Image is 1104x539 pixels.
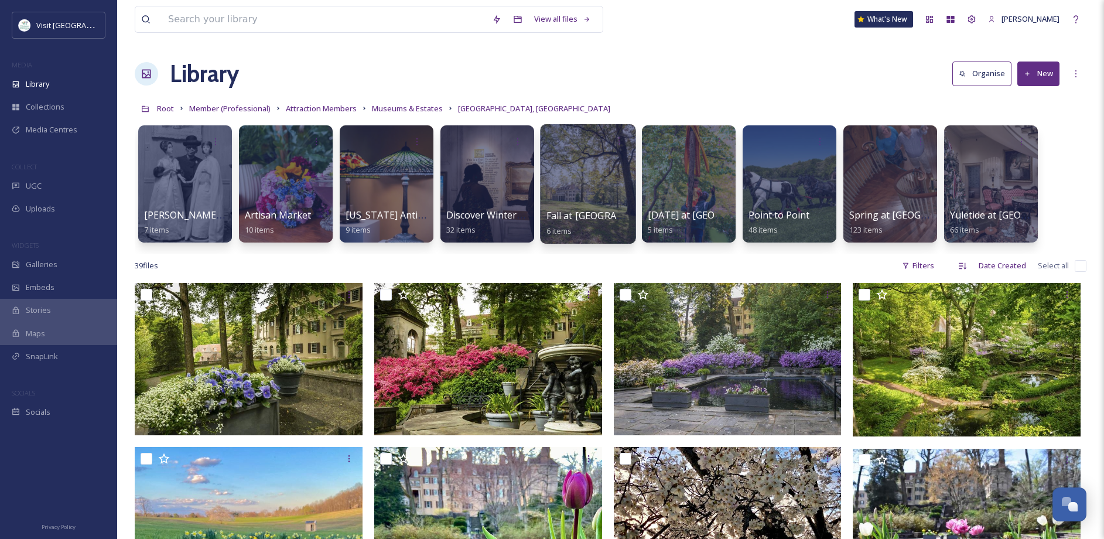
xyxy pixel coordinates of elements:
[26,101,64,112] span: Collections
[286,101,357,115] a: Attraction Members
[855,11,913,28] a: What's New
[245,224,274,235] span: 10 items
[245,209,311,221] span: Artisan Market
[245,210,311,235] a: Artisan Market10 items
[26,328,45,339] span: Maps
[286,103,357,114] span: Attraction Members
[189,101,271,115] a: Member (Professional)
[26,203,55,214] span: Uploads
[26,259,57,270] span: Galleries
[950,224,979,235] span: 66 items
[648,209,787,221] span: [DATE] at [GEOGRAPHIC_DATA]
[26,305,51,316] span: Stories
[170,56,239,91] a: Library
[748,224,778,235] span: 48 items
[1017,62,1059,86] button: New
[346,210,460,235] a: [US_STATE] Antique Show9 items
[144,209,322,221] span: [PERSON_NAME] - [GEOGRAPHIC_DATA]
[36,19,127,30] span: Visit [GEOGRAPHIC_DATA]
[346,209,460,221] span: [US_STATE] Antique Show
[12,162,37,171] span: COLLECT
[157,101,174,115] a: Root
[157,103,174,114] span: Root
[950,210,1093,235] a: Yuletide at [GEOGRAPHIC_DATA]66 items
[42,523,76,531] span: Privacy Policy
[12,388,35,397] span: SOCIALS
[849,210,986,235] a: Spring at [GEOGRAPHIC_DATA]123 items
[346,224,371,235] span: 9 items
[144,210,322,235] a: [PERSON_NAME] - [GEOGRAPHIC_DATA]7 items
[748,209,809,221] span: Point to Point
[849,209,986,221] span: Spring at [GEOGRAPHIC_DATA]
[458,103,610,114] span: [GEOGRAPHIC_DATA], [GEOGRAPHIC_DATA]
[12,241,39,250] span: WIDGETS
[26,180,42,192] span: UGC
[446,209,565,221] span: Discover Winterthur (2025)
[982,8,1065,30] a: [PERSON_NAME]
[135,283,363,435] img: e87c5a60-bc4c-762b-3a79-ac1a00444d0e.jpg
[372,101,443,115] a: Museums & Estates
[546,225,572,236] span: 6 items
[528,8,597,30] a: View all files
[1052,487,1086,521] button: Open Chat
[446,224,476,235] span: 32 items
[446,210,565,235] a: Discover Winterthur (2025)32 items
[374,283,602,435] img: c5868cb9-1d50-4ca2-8096-1f88d2044685.jpg
[853,283,1081,436] img: 7d0467c0-f717-f8bc-2ee7-a18ff816665a.jpg
[26,282,54,293] span: Embeds
[952,62,1011,86] button: Organise
[42,519,76,533] a: Privacy Policy
[546,210,671,236] a: Fall at [GEOGRAPHIC_DATA]6 items
[1038,260,1069,271] span: Select all
[1002,13,1059,24] span: [PERSON_NAME]
[849,224,883,235] span: 123 items
[26,407,50,418] span: Socials
[26,351,58,362] span: SnapLink
[896,254,940,277] div: Filters
[748,210,809,235] a: Point to Point48 items
[648,210,787,235] a: [DATE] at [GEOGRAPHIC_DATA]5 items
[458,101,610,115] a: [GEOGRAPHIC_DATA], [GEOGRAPHIC_DATA]
[19,19,30,31] img: download%20%281%29.jpeg
[614,283,842,435] img: b1ba0637-8d62-9c54-166d-005a2beec2ce.jpg
[162,6,486,32] input: Search your library
[26,124,77,135] span: Media Centres
[648,224,673,235] span: 5 items
[950,209,1093,221] span: Yuletide at [GEOGRAPHIC_DATA]
[26,79,49,90] span: Library
[135,260,158,271] span: 39 file s
[973,254,1032,277] div: Date Created
[12,60,32,69] span: MEDIA
[189,103,271,114] span: Member (Professional)
[144,224,169,235] span: 7 items
[372,103,443,114] span: Museums & Estates
[546,209,671,222] span: Fall at [GEOGRAPHIC_DATA]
